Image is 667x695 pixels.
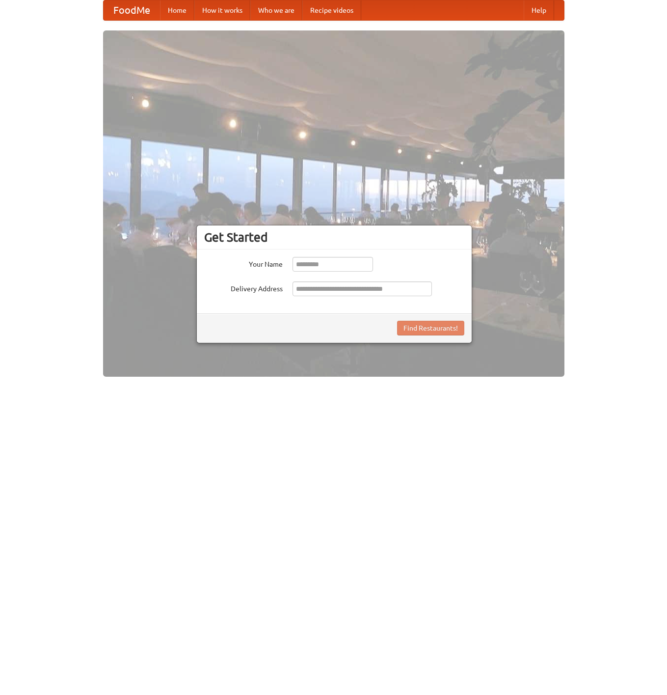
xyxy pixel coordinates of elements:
[524,0,554,20] a: Help
[397,321,464,335] button: Find Restaurants!
[250,0,302,20] a: Who we are
[160,0,194,20] a: Home
[194,0,250,20] a: How it works
[204,230,464,245] h3: Get Started
[204,257,283,269] label: Your Name
[302,0,361,20] a: Recipe videos
[204,281,283,294] label: Delivery Address
[104,0,160,20] a: FoodMe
